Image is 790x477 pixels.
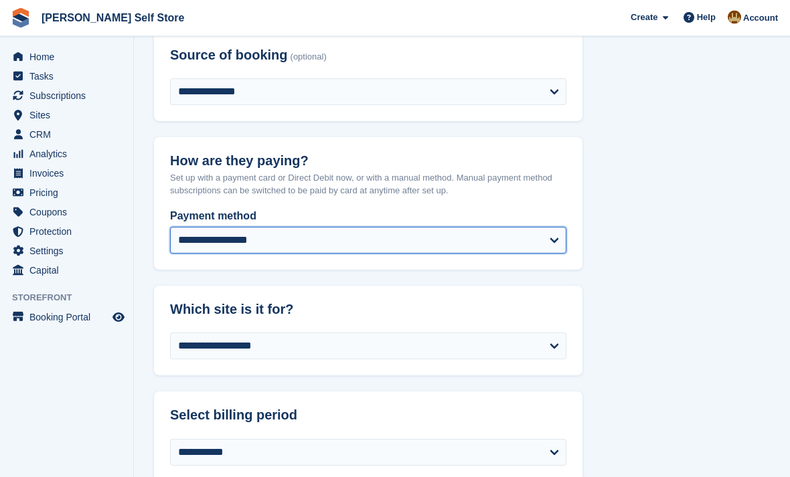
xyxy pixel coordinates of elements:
[29,106,110,124] span: Sites
[7,86,127,105] a: menu
[170,48,288,64] span: Source of booking
[291,53,327,63] span: (optional)
[7,145,127,163] a: menu
[29,86,110,105] span: Subscriptions
[29,125,110,144] span: CRM
[7,106,127,124] a: menu
[7,47,127,66] a: menu
[11,8,31,28] img: stora-icon-8386f47178a22dfd0bd8f6a31ec36ba5ce8667c1dd55bd0f319d3a0aa187defe.svg
[29,222,110,241] span: Protection
[170,302,566,318] h2: Which site is it for?
[29,308,110,326] span: Booking Portal
[29,145,110,163] span: Analytics
[36,7,189,29] a: [PERSON_NAME] Self Store
[29,164,110,183] span: Invoices
[7,203,127,221] a: menu
[29,242,110,260] span: Settings
[7,261,127,280] a: menu
[110,309,127,325] a: Preview store
[170,154,566,169] h2: How are they paying?
[29,261,110,280] span: Capital
[7,183,127,202] a: menu
[29,203,110,221] span: Coupons
[170,209,566,225] label: Payment method
[29,183,110,202] span: Pricing
[743,11,778,25] span: Account
[12,291,133,304] span: Storefront
[728,11,741,24] img: Tom Kingston
[170,172,566,198] p: Set up with a payment card or Direct Debit now, or with a manual method. Manual payment method su...
[7,125,127,144] a: menu
[7,67,127,86] a: menu
[7,222,127,241] a: menu
[29,47,110,66] span: Home
[631,11,657,24] span: Create
[7,242,127,260] a: menu
[7,164,127,183] a: menu
[29,67,110,86] span: Tasks
[7,308,127,326] a: menu
[697,11,716,24] span: Help
[170,408,566,423] h2: Select billing period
